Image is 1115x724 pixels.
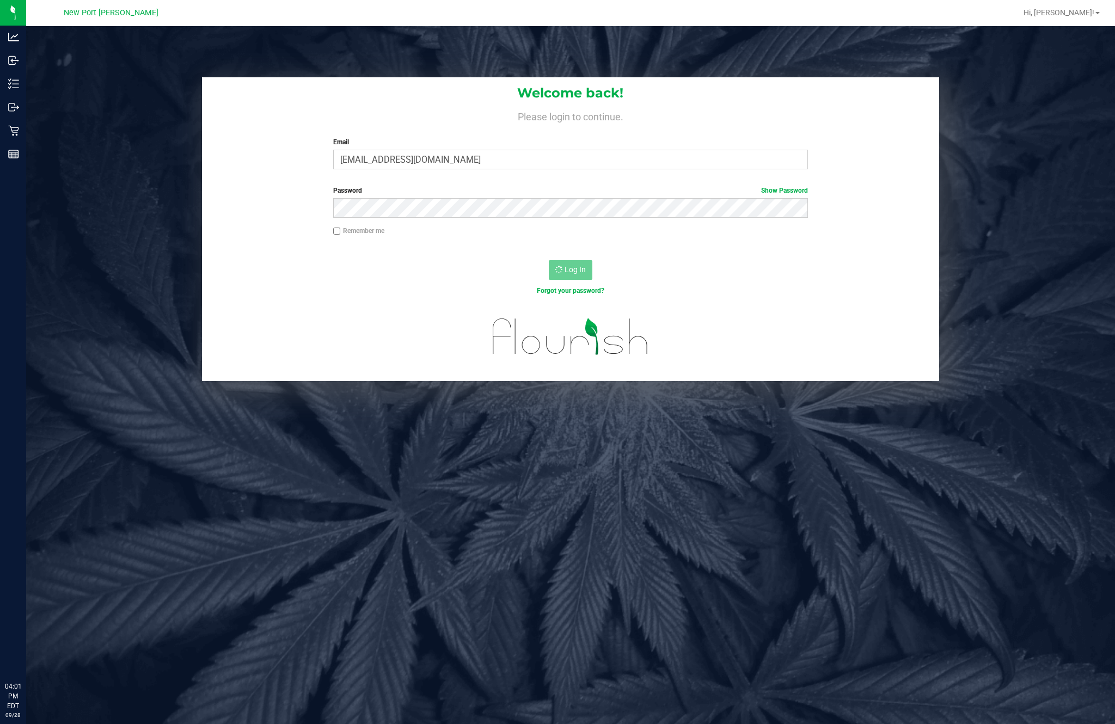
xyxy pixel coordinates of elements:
p: 09/28 [5,711,21,719]
span: Password [333,187,362,194]
button: Log In [549,260,592,280]
label: Email [333,137,808,147]
span: Hi, [PERSON_NAME]! [1024,8,1094,17]
p: 04:01 PM EDT [5,682,21,711]
inline-svg: Outbound [8,102,19,113]
span: Log In [565,265,586,274]
a: Show Password [761,187,808,194]
label: Remember me [333,226,384,236]
inline-svg: Inbound [8,55,19,66]
a: Forgot your password? [537,287,604,294]
img: flourish_logo.svg [479,307,663,366]
h4: Please login to continue. [202,109,939,122]
input: Remember me [333,228,341,235]
inline-svg: Reports [8,149,19,159]
h1: Welcome back! [202,86,939,100]
span: New Port [PERSON_NAME] [64,8,158,17]
inline-svg: Analytics [8,32,19,42]
inline-svg: Retail [8,125,19,136]
inline-svg: Inventory [8,78,19,89]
